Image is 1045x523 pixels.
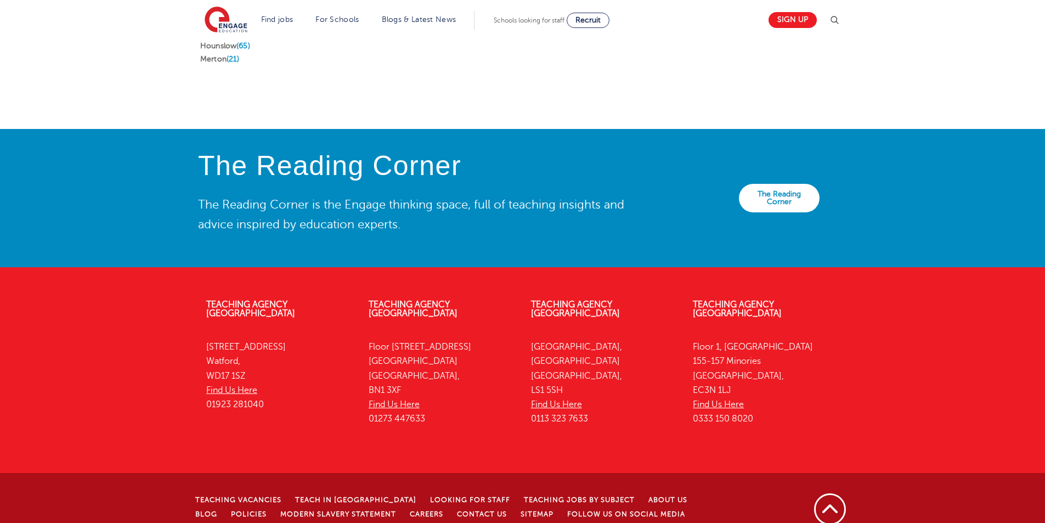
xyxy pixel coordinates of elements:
a: About Us [648,496,687,504]
a: Hounslow(65) [200,42,250,50]
span: Recruit [575,16,601,24]
a: Find jobs [261,15,293,24]
a: Merton(21) [200,55,239,63]
a: Looking for staff [430,496,510,504]
a: Blogs & Latest News [382,15,456,24]
a: Teaching jobs by subject [524,496,635,504]
a: Sign up [769,12,817,28]
p: Floor [STREET_ADDRESS] [GEOGRAPHIC_DATA] [GEOGRAPHIC_DATA], BN1 3XF 01273 447633 [369,340,515,426]
a: Teaching Agency [GEOGRAPHIC_DATA] [693,300,782,318]
a: Careers [410,510,443,518]
p: Floor 1, [GEOGRAPHIC_DATA] 155-157 Minories [GEOGRAPHIC_DATA], EC3N 1LJ 0333 150 8020 [693,340,839,426]
img: Engage Education [205,7,247,34]
p: The Reading Corner is the Engage thinking space, full of teaching insights and advice inspired by... [198,195,632,234]
p: [GEOGRAPHIC_DATA], [GEOGRAPHIC_DATA] [GEOGRAPHIC_DATA], LS1 5SH 0113 323 7633 [531,340,677,426]
a: Contact Us [457,510,507,518]
a: For Schools [315,15,359,24]
p: [STREET_ADDRESS] Watford, WD17 1SZ 01923 281040 [206,340,352,412]
a: Follow us on Social Media [567,510,685,518]
h4: The Reading Corner [198,151,632,181]
span: (65) [236,42,250,50]
a: Recruit [567,13,609,28]
a: Sitemap [521,510,553,518]
a: Find Us Here [369,400,420,409]
a: Find Us Here [531,400,582,409]
span: (21) [227,55,240,63]
span: Schools looking for staff [494,16,564,24]
a: Teaching Vacancies [195,496,281,504]
a: Policies [231,510,267,518]
a: Modern Slavery Statement [280,510,396,518]
a: Find Us Here [206,385,257,395]
a: Teach in [GEOGRAPHIC_DATA] [295,496,416,504]
a: Blog [195,510,217,518]
a: Teaching Agency [GEOGRAPHIC_DATA] [369,300,457,318]
a: The Reading Corner [739,184,820,212]
a: Teaching Agency [GEOGRAPHIC_DATA] [531,300,620,318]
a: Teaching Agency [GEOGRAPHIC_DATA] [206,300,295,318]
a: Find Us Here [693,400,744,409]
